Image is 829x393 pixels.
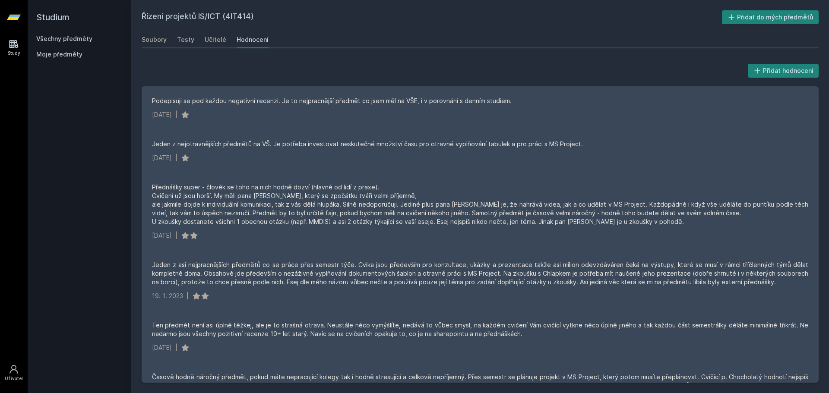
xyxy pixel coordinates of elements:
div: Učitelé [205,35,226,44]
a: Soubory [142,31,167,48]
div: [DATE] [152,154,172,162]
span: Moje předměty [36,50,82,59]
div: | [175,154,177,162]
a: Study [2,35,26,61]
div: Uživatel [5,375,23,382]
div: Soubory [142,35,167,44]
div: [DATE] [152,343,172,352]
a: Všechny předměty [36,35,92,42]
a: Hodnocení [237,31,269,48]
div: Ten předmět není asi úplně těžkej, ale je to strašná otrava. Neustále něco vymýšlíte, nedává to v... [152,321,808,338]
div: | [187,292,189,300]
div: Jeden z nejotravnějších předmětů na VŠ. Je potřeba investovat neskutečné množství času pro otravn... [152,140,583,148]
a: Učitelé [205,31,226,48]
div: 19. 1. 2023 [152,292,183,300]
div: | [175,110,177,119]
div: Testy [177,35,194,44]
a: Uživatel [2,360,26,386]
div: Přednášky super - člověk se toho na nich hodně dozví (hlavně od lidí z praxe). Cvičení už jsou ho... [152,183,808,226]
div: | [175,231,177,240]
button: Přidat hodnocení [748,64,819,78]
div: [DATE] [152,231,172,240]
div: Hodnocení [237,35,269,44]
div: [DATE] [152,110,172,119]
div: Podepisuji se pod každou negativní recenzi. Je to nejpracnější předmět co jsem měl na VŠE, i v po... [152,97,512,105]
a: Testy [177,31,194,48]
div: Jeden z asi nejpracnějších předmětů co se práce přes semestr týče. Cvika jsou především pro konzu... [152,261,808,286]
div: | [175,343,177,352]
h2: Řízení projektů IS/ICT (4IT414) [142,10,722,24]
div: Study [8,50,20,57]
button: Přidat do mých předmětů [722,10,819,24]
